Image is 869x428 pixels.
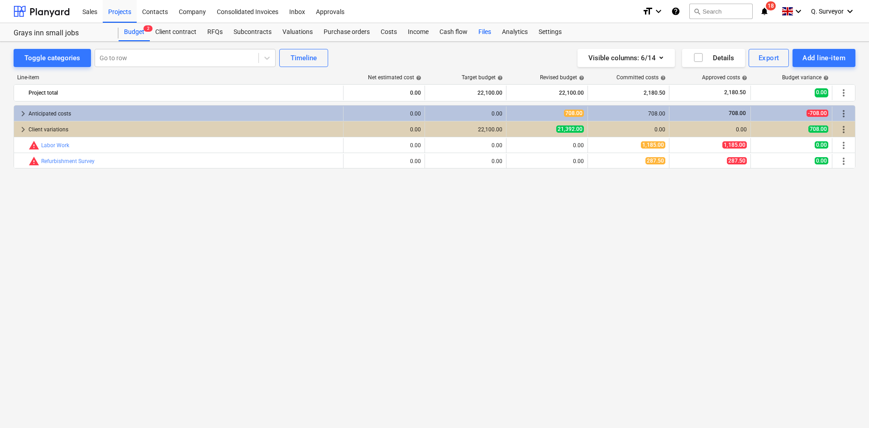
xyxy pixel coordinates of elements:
i: notifications [760,6,769,17]
span: 708.00 [808,125,828,133]
span: help [821,75,829,81]
span: 0.00 [815,88,828,97]
span: keyboard_arrow_right [18,124,29,135]
div: 0.00 [510,142,584,149]
span: help [577,75,584,81]
span: 1,185.00 [722,141,747,149]
div: Visible columns : 6/14 [588,52,664,64]
a: Files [473,23,497,41]
span: More actions [838,156,849,167]
div: Project total [29,86,339,100]
span: More actions [838,140,849,151]
span: More actions [838,108,849,119]
a: Labor Work [41,142,69,149]
span: -708.00 [807,110,828,117]
div: 0.00 [429,142,502,149]
span: More actions [838,124,849,135]
a: Settings [533,23,567,41]
div: 0.00 [347,86,421,100]
span: 287.50 [645,157,665,164]
span: 2 [143,25,153,32]
div: 22,100.00 [429,86,502,100]
i: format_size [642,6,653,17]
a: RFQs [202,23,228,41]
div: Timeline [291,52,317,64]
span: keyboard_arrow_right [18,108,29,119]
button: Export [749,49,789,67]
span: 708.00 [728,110,747,116]
a: Income [402,23,434,41]
div: Approved costs [702,74,747,81]
span: 0.00 [815,157,828,164]
div: Budget [119,23,150,41]
div: Client variations [29,122,339,137]
span: 1,185.00 [641,141,665,149]
div: Budget variance [782,74,829,81]
a: Analytics [497,23,533,41]
span: 21,392.00 [556,125,584,133]
div: 22,100.00 [429,126,502,133]
div: Revised budget [540,74,584,81]
i: Knowledge base [671,6,680,17]
a: Purchase orders [318,23,375,41]
span: 287.50 [727,157,747,164]
span: help [496,75,503,81]
div: Net estimated cost [368,74,421,81]
div: Export [759,52,779,64]
div: 0.00 [429,111,502,117]
i: keyboard_arrow_down [845,6,855,17]
button: Visible columns:6/14 [578,49,675,67]
span: help [414,75,421,81]
div: 0.00 [347,126,421,133]
div: 0.00 [510,158,584,164]
a: Cash flow [434,23,473,41]
div: 0.00 [592,126,665,133]
div: 0.00 [673,126,747,133]
div: Anticipated costs [29,106,339,121]
a: Budget2 [119,23,150,41]
div: Details [693,52,734,64]
a: Client contract [150,23,202,41]
div: 708.00 [592,111,665,117]
span: More actions [838,87,849,98]
span: 0.00 [815,141,828,149]
div: Toggle categories [24,52,80,64]
div: 22,100.00 [510,86,584,100]
div: 0.00 [347,111,421,117]
button: Timeline [279,49,328,67]
div: Line-item [14,74,344,81]
div: 0.00 [347,142,421,149]
div: Target budget [462,74,503,81]
button: Search [689,4,753,19]
span: Committed costs exceed revised budget [29,140,39,151]
div: Grays inn small jobs [14,29,108,38]
a: Valuations [277,23,318,41]
a: Costs [375,23,402,41]
div: 2,180.50 [592,86,665,100]
span: 708.00 [564,110,584,117]
div: Add line-item [802,52,845,64]
div: 0.00 [429,158,502,164]
span: 18 [766,1,776,10]
span: Committed costs exceed revised budget [29,156,39,167]
button: Details [682,49,745,67]
a: Subcontracts [228,23,277,41]
span: search [693,8,701,15]
div: Committed costs [616,74,666,81]
span: help [659,75,666,81]
span: help [740,75,747,81]
span: 2,180.50 [723,89,747,96]
div: 0.00 [347,158,421,164]
button: Toggle categories [14,49,91,67]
